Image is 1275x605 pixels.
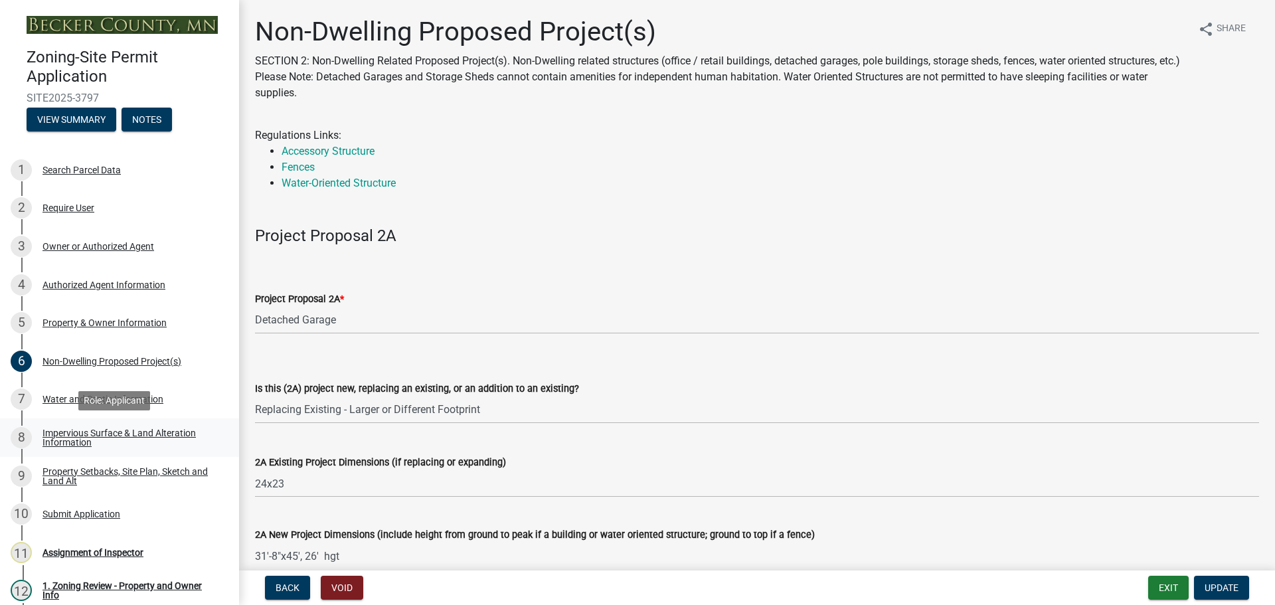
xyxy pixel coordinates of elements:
a: Fences [282,161,315,173]
div: Search Parcel Data [42,165,121,175]
span: Back [276,582,299,593]
span: SITE2025-3797 [27,92,212,104]
h1: Non-Dwelling Proposed Project(s) [255,16,1187,48]
button: Back [265,576,310,600]
label: Project Proposal 2A [255,295,344,304]
label: 2A Existing Project Dimensions (if replacing or expanding) [255,458,506,468]
a: Accessory Structure [282,145,375,157]
button: View Summary [27,108,116,131]
div: Property Setbacks, Site Plan, Sketch and Land Alt [42,467,218,485]
label: 2A New Project Dimensions (include height from ground to peak if a building or water oriented str... [255,531,815,540]
h4: Project Proposal 2A [255,226,1259,246]
div: Role: Applicant [78,391,150,410]
div: Submit Application [42,509,120,519]
span: Update [1205,582,1238,593]
div: 4 [11,274,32,296]
div: Property & Owner Information [42,318,167,327]
div: Authorized Agent Information [42,280,165,290]
div: 2 [11,197,32,218]
div: 3 [11,236,32,257]
wm-modal-confirm: Summary [27,115,116,126]
label: Is this (2A) project new, replacing an existing, or an addition to an existing? [255,385,579,394]
button: shareShare [1187,16,1256,42]
div: 7 [11,389,32,410]
div: 1 [11,159,32,181]
h4: Zoning-Site Permit Application [27,48,228,86]
button: Notes [122,108,172,131]
div: 5 [11,312,32,333]
img: Becker County, Minnesota [27,16,218,34]
div: Water and Septic Information [42,394,163,404]
div: 6 [11,351,32,372]
div: Non-Dwelling Proposed Project(s) [42,357,181,366]
div: Owner or Authorized Agent [42,242,154,251]
span: Share [1217,21,1246,37]
div: 12 [11,580,32,601]
wm-modal-confirm: Notes [122,115,172,126]
i: share [1198,21,1214,37]
div: 1. Zoning Review - Property and Owner Info [42,581,218,600]
button: Exit [1148,576,1189,600]
div: Require User [42,203,94,213]
div: 10 [11,503,32,525]
a: Water-Oriented Structure [282,177,396,189]
div: Assignment of Inspector [42,548,143,557]
button: Void [321,576,363,600]
div: Impervious Surface & Land Alteration Information [42,428,218,447]
div: Regulations Links: [255,128,1259,191]
div: 9 [11,466,32,487]
div: 8 [11,427,32,448]
button: Update [1194,576,1249,600]
p: SECTION 2: Non-Dwelling Related Proposed Project(s). Non-Dwelling related structures (office / re... [255,53,1187,101]
div: 11 [11,542,32,563]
